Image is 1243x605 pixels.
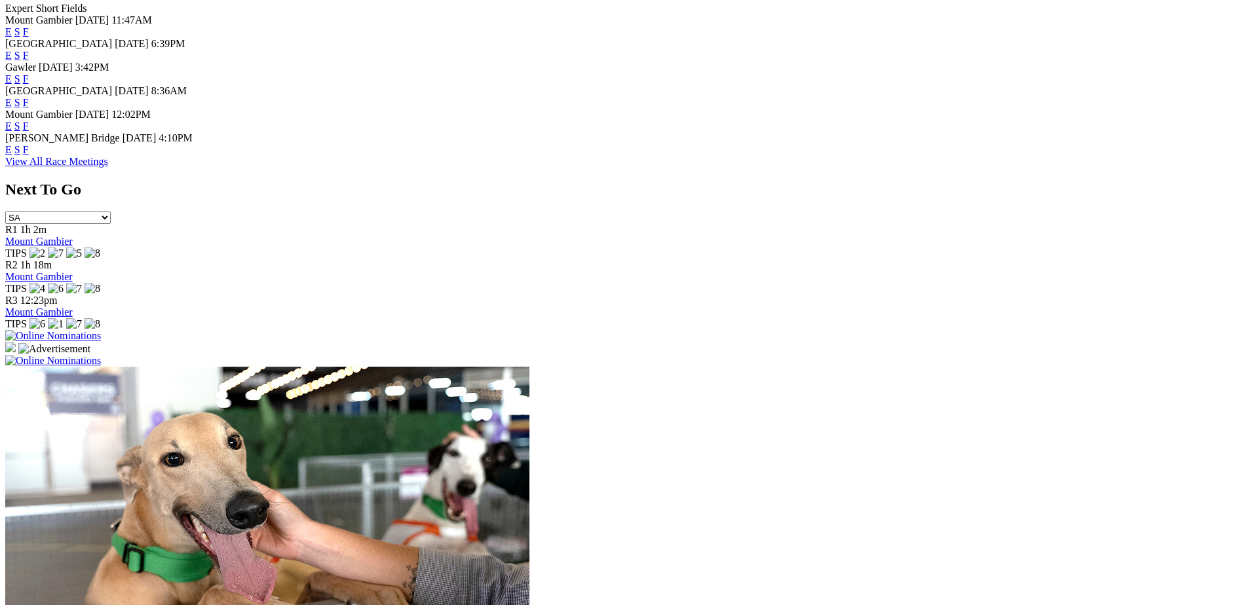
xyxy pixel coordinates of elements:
a: E [5,26,12,37]
a: F [23,120,29,132]
a: View All Race Meetings [5,156,108,167]
a: S [14,120,20,132]
span: 1h 18m [20,259,52,270]
span: TIPS [5,318,27,329]
img: 6 [29,318,45,330]
span: 12:02PM [111,109,151,120]
span: [DATE] [75,14,109,26]
a: Mount Gambier [5,306,73,318]
a: S [14,144,20,155]
a: E [5,144,12,155]
span: [DATE] [39,62,73,73]
span: [DATE] [123,132,157,143]
span: 11:47AM [111,14,152,26]
span: 12:23pm [20,295,58,306]
h2: Next To Go [5,181,1238,198]
img: Advertisement [18,343,90,355]
a: F [23,50,29,61]
span: 1h 2m [20,224,47,235]
img: 7 [66,283,82,295]
a: S [14,26,20,37]
img: 8 [85,318,100,330]
span: [GEOGRAPHIC_DATA] [5,85,112,96]
span: 6:39PM [151,38,185,49]
img: 7 [48,247,64,259]
img: 8 [85,247,100,259]
span: Mount Gambier [5,109,73,120]
img: Online Nominations [5,330,101,342]
span: [DATE] [115,85,149,96]
span: [GEOGRAPHIC_DATA] [5,38,112,49]
img: 15187_Greyhounds_GreysPlayCentral_Resize_SA_WebsiteBanner_300x115_2025.jpg [5,342,16,352]
a: S [14,73,20,84]
a: S [14,97,20,108]
span: R2 [5,259,18,270]
a: E [5,120,12,132]
span: Gawler [5,62,36,73]
span: R1 [5,224,18,235]
span: [DATE] [115,38,149,49]
span: [PERSON_NAME] Bridge [5,132,120,143]
span: 3:42PM [75,62,109,73]
a: F [23,26,29,37]
a: F [23,97,29,108]
a: E [5,73,12,84]
span: Fields [61,3,86,14]
img: 2 [29,247,45,259]
img: Online Nominations [5,355,101,367]
a: E [5,97,12,108]
a: Mount Gambier [5,236,73,247]
span: 8:36AM [151,85,187,96]
span: Short [36,3,59,14]
a: F [23,144,29,155]
img: 5 [66,247,82,259]
span: TIPS [5,247,27,259]
span: TIPS [5,283,27,294]
img: 6 [48,283,64,295]
img: 8 [85,283,100,295]
a: E [5,50,12,61]
span: Expert [5,3,33,14]
a: Mount Gambier [5,271,73,282]
span: Mount Gambier [5,14,73,26]
a: S [14,50,20,61]
a: F [23,73,29,84]
img: 7 [66,318,82,330]
img: 1 [48,318,64,330]
span: 4:10PM [159,132,193,143]
img: 4 [29,283,45,295]
span: [DATE] [75,109,109,120]
span: R3 [5,295,18,306]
